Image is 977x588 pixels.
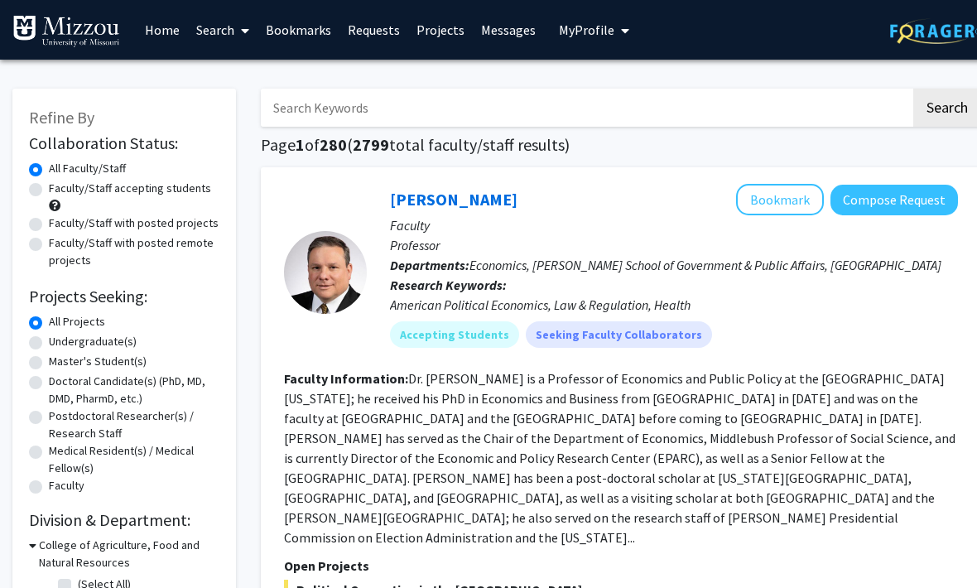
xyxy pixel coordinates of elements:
[353,134,389,155] span: 2799
[473,1,544,59] a: Messages
[49,214,219,232] label: Faculty/Staff with posted projects
[49,160,126,177] label: All Faculty/Staff
[296,134,305,155] span: 1
[12,513,70,576] iframe: Chat
[284,370,955,546] fg-read-more: Dr. [PERSON_NAME] is a Professor of Economics and Public Policy at the [GEOGRAPHIC_DATA][US_STATE...
[29,107,94,128] span: Refine By
[408,1,473,59] a: Projects
[49,477,84,494] label: Faculty
[39,537,219,571] h3: College of Agriculture, Food and Natural Resources
[137,1,188,59] a: Home
[29,133,219,153] h2: Collaboration Status:
[29,510,219,530] h2: Division & Department:
[284,370,408,387] b: Faculty Information:
[29,287,219,306] h2: Projects Seeking:
[390,321,519,348] mat-chip: Accepting Students
[12,15,120,48] img: University of Missouri Logo
[320,134,347,155] span: 280
[188,1,257,59] a: Search
[736,184,824,215] button: Add Jeff Milyo to Bookmarks
[390,295,958,315] div: American Political Economics, Law & Regulation, Health
[49,353,147,370] label: Master's Student(s)
[49,333,137,350] label: Undergraduate(s)
[830,185,958,215] button: Compose Request to Jeff Milyo
[469,257,941,273] span: Economics, [PERSON_NAME] School of Government & Public Affairs, [GEOGRAPHIC_DATA]
[390,215,958,235] p: Faculty
[390,277,507,293] b: Research Keywords:
[390,257,469,273] b: Departments:
[526,321,712,348] mat-chip: Seeking Faculty Collaborators
[390,235,958,255] p: Professor
[49,180,211,197] label: Faculty/Staff accepting students
[390,189,517,210] a: [PERSON_NAME]
[49,234,219,269] label: Faculty/Staff with posted remote projects
[284,556,958,576] p: Open Projects
[261,89,911,127] input: Search Keywords
[49,407,219,442] label: Postdoctoral Researcher(s) / Research Staff
[49,373,219,407] label: Doctoral Candidate(s) (PhD, MD, DMD, PharmD, etc.)
[49,313,105,330] label: All Projects
[257,1,339,59] a: Bookmarks
[339,1,408,59] a: Requests
[49,442,219,477] label: Medical Resident(s) / Medical Fellow(s)
[559,22,614,38] span: My Profile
